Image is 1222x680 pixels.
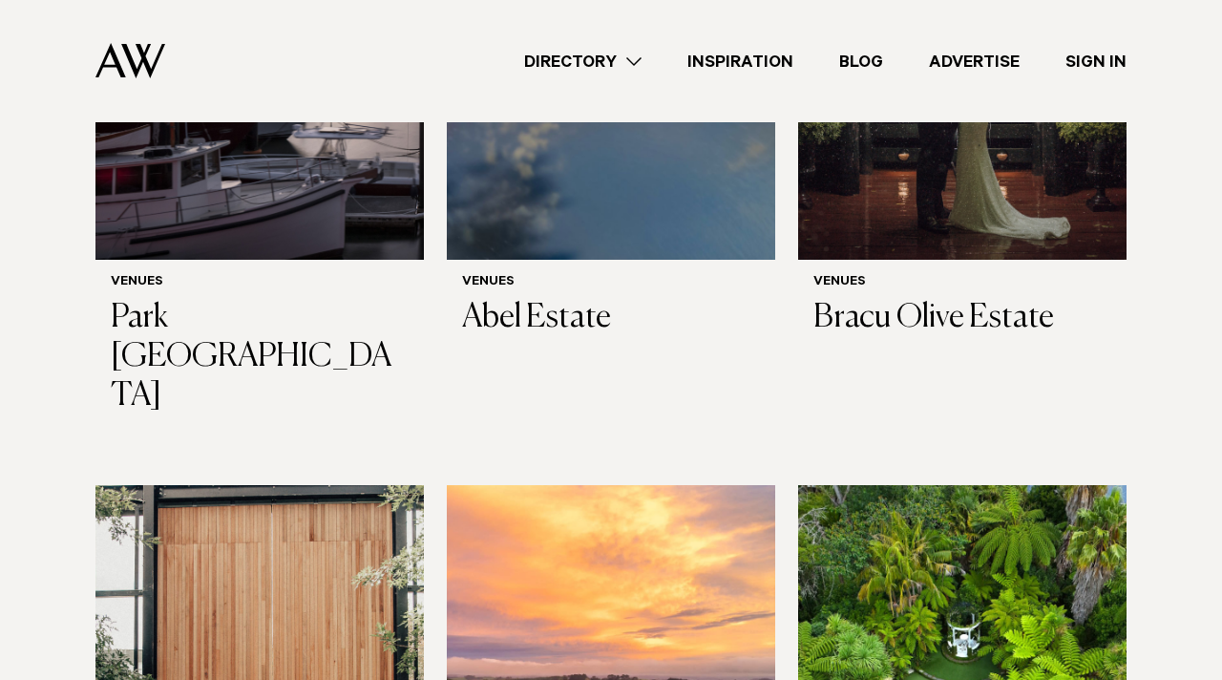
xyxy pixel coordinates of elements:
a: Inspiration [664,49,816,74]
h3: Bracu Olive Estate [813,299,1111,338]
h3: Park [GEOGRAPHIC_DATA] [111,299,409,415]
h6: Venues [462,275,760,291]
img: Auckland Weddings Logo [95,43,165,78]
a: Advertise [906,49,1043,74]
a: Blog [816,49,906,74]
h6: Venues [813,275,1111,291]
h6: Venues [111,275,409,291]
a: Directory [501,49,664,74]
h3: Abel Estate [462,299,760,338]
a: Sign In [1043,49,1149,74]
